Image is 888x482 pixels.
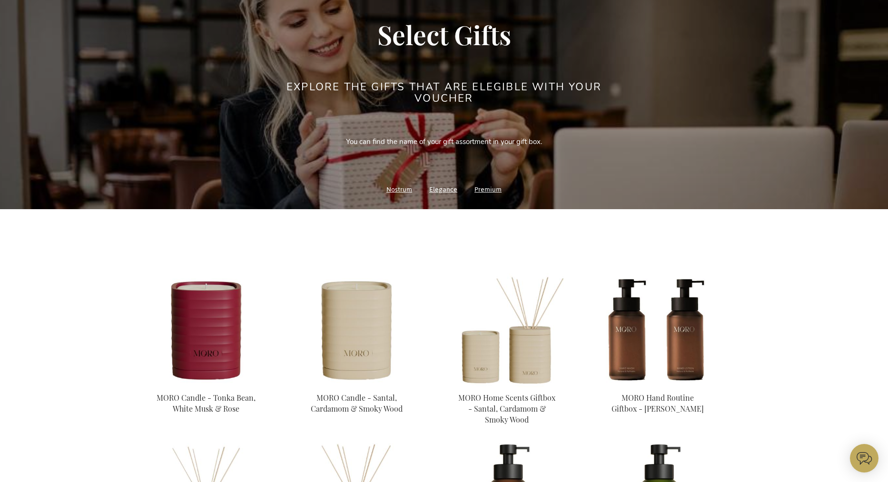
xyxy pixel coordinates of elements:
a: MORO Home Scents Giftbox - Santal, Cardamom & Smoky Wood [458,393,555,424]
a: MORO Candle - Tonka Bean, White Musk & Rose [149,381,263,390]
a: MORO Hand Routine Giftbox - Rosemary [601,381,715,390]
a: MORO Candle - Tonka Bean, White Musk & Rose [157,393,256,414]
a: MORO Home Scents Giftbox - Santal, Cardamom & Smoky Wood [450,381,564,390]
a: MORO Hand Routine Giftbox - [PERSON_NAME] [612,393,704,414]
a: Nostrum [386,183,412,196]
span: Select Gifts [377,17,511,52]
img: MORO Home Scents Giftbox - Santal, Cardamom & Smoky Wood [450,273,564,387]
p: You can find the name of your gift assortment in your gift box. [346,137,542,147]
h2: Explore the gifts that are elegible with your voucher [266,81,622,104]
a: Premium [474,183,502,196]
img: MORO Candle - Tonka Bean, White Musk & Rose [149,273,263,387]
a: MORO Candle - Santal, Cardamom & Smoky Wood [299,381,414,390]
iframe: belco-activator-frame [850,444,878,472]
img: MORO Candle - Santal, Cardamom & Smoky Wood [299,273,414,387]
img: MORO Hand Routine Giftbox - Rosemary [601,273,715,387]
a: MORO Candle - Santal, Cardamom & Smoky Wood [311,393,403,414]
a: Elegance [429,183,457,196]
